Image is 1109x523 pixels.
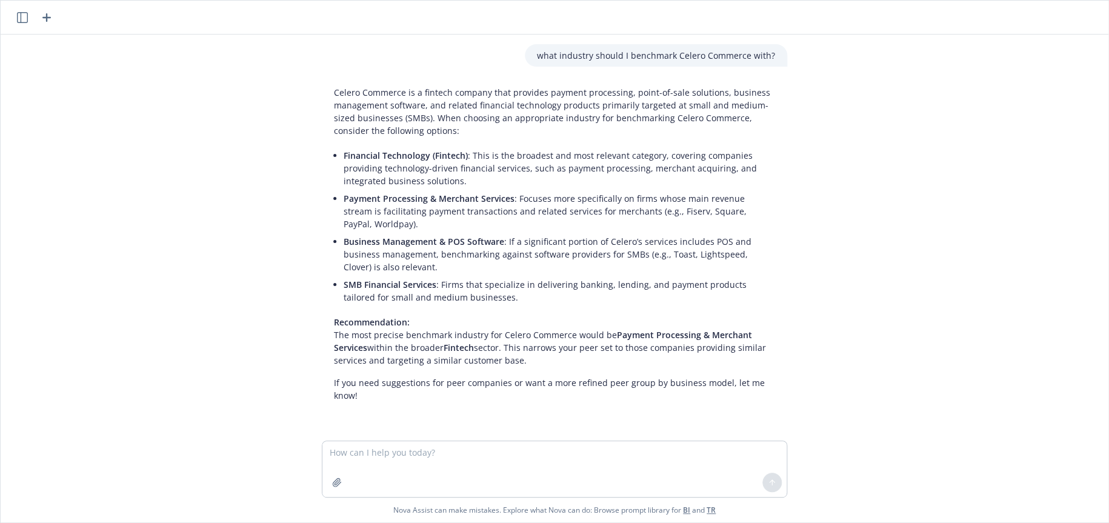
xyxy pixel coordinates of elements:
p: Celero Commerce is a fintech company that provides payment processing, point-of-sale solutions, b... [334,86,775,137]
a: TR [707,505,716,515]
span: Nova Assist can make mistakes. Explore what Nova can do: Browse prompt library for and [5,498,1104,522]
span: Business Management & POS Software [344,236,504,247]
li: : Firms that specialize in delivering banking, lending, and payment products tailored for small a... [344,276,775,306]
span: Recommendation: [334,316,410,328]
span: SMB Financial Services [344,279,436,290]
li: : This is the broadest and most relevant category, covering companies providing technology-driven... [344,147,775,190]
a: BI [683,505,690,515]
p: The most precise benchmark industry for Celero Commerce would be within the broader sector. This ... [334,316,775,367]
li: : Focuses more specifically on firms whose main revenue stream is facilitating payment transactio... [344,190,775,233]
p: If you need suggestions for peer companies or want a more refined peer group by business model, l... [334,376,775,402]
span: Fintech [444,342,474,353]
span: Financial Technology (Fintech) [344,150,468,161]
span: Payment Processing & Merchant Services [344,193,515,204]
li: : If a significant portion of Celero’s services includes POS and business management, benchmarkin... [344,233,775,276]
p: what industry should I benchmark Celero Commerce with? [537,49,775,62]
